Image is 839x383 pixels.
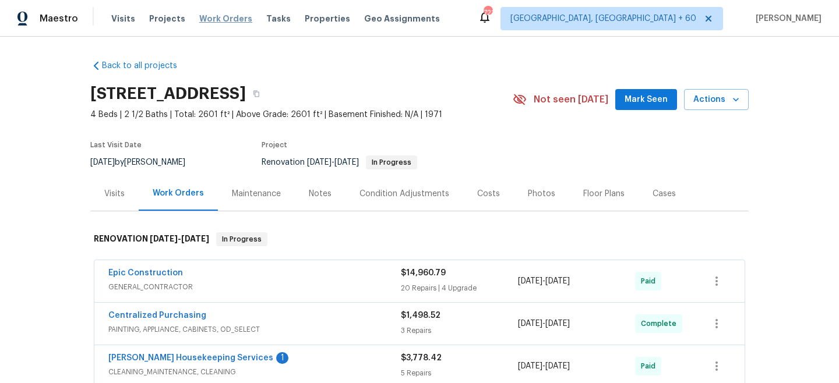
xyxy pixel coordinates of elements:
[534,94,608,105] span: Not seen [DATE]
[90,158,115,166] span: [DATE]
[262,141,287,148] span: Project
[246,83,267,104] button: Copy Address
[518,318,570,329] span: -
[90,109,513,120] span: 4 Beds | 2 1/2 Baths | Total: 2601 ft² | Above Grade: 2601 ft² | Basement Finished: N/A | 1971
[518,275,570,287] span: -
[262,158,417,166] span: Renovation
[401,367,518,379] div: 5 Repairs
[401,354,442,362] span: $3,778.42
[528,188,555,200] div: Photos
[90,60,202,72] a: Back to all projects
[108,324,401,335] span: PAINTING, APPLIANCE, CABINETS, OD_SELECT
[108,311,206,320] a: Centralized Purchasing
[111,13,135,24] span: Visits
[484,7,492,19] div: 721
[276,352,288,364] div: 1
[153,187,204,199] div: Work Orders
[309,188,332,200] div: Notes
[334,158,359,166] span: [DATE]
[401,269,446,277] span: $14,960.79
[684,89,749,111] button: Actions
[518,277,542,285] span: [DATE]
[545,320,570,328] span: [DATE]
[90,155,199,169] div: by [PERSON_NAME]
[307,158,359,166] span: -
[359,188,449,200] div: Condition Adjustments
[199,13,252,24] span: Work Orders
[150,235,178,243] span: [DATE]
[307,158,332,166] span: [DATE]
[693,93,739,107] span: Actions
[90,221,749,258] div: RENOVATION [DATE]-[DATE]In Progress
[545,277,570,285] span: [DATE]
[266,15,291,23] span: Tasks
[625,93,668,107] span: Mark Seen
[305,13,350,24] span: Properties
[653,188,676,200] div: Cases
[545,362,570,370] span: [DATE]
[518,362,542,370] span: [DATE]
[108,281,401,293] span: GENERAL_CONTRACTOR
[518,320,542,328] span: [DATE]
[104,188,125,200] div: Visits
[108,269,183,277] a: Epic Construction
[477,188,500,200] div: Costs
[615,89,677,111] button: Mark Seen
[108,354,273,362] a: [PERSON_NAME] Housekeeping Services
[751,13,822,24] span: [PERSON_NAME]
[149,13,185,24] span: Projects
[94,232,209,246] h6: RENOVATION
[401,282,518,294] div: 20 Repairs | 4 Upgrade
[217,233,266,245] span: In Progress
[510,13,696,24] span: [GEOGRAPHIC_DATA], [GEOGRAPHIC_DATA] + 60
[401,311,440,320] span: $1,498.52
[583,188,625,200] div: Floor Plans
[364,13,440,24] span: Geo Assignments
[367,159,416,166] span: In Progress
[90,88,246,100] h2: [STREET_ADDRESS]
[518,360,570,372] span: -
[181,235,209,243] span: [DATE]
[108,366,401,378] span: CLEANING_MAINTENANCE, CLEANING
[641,360,660,372] span: Paid
[90,141,142,148] span: Last Visit Date
[40,13,78,24] span: Maestro
[232,188,281,200] div: Maintenance
[401,325,518,336] div: 3 Repairs
[150,235,209,243] span: -
[641,275,660,287] span: Paid
[641,318,681,329] span: Complete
